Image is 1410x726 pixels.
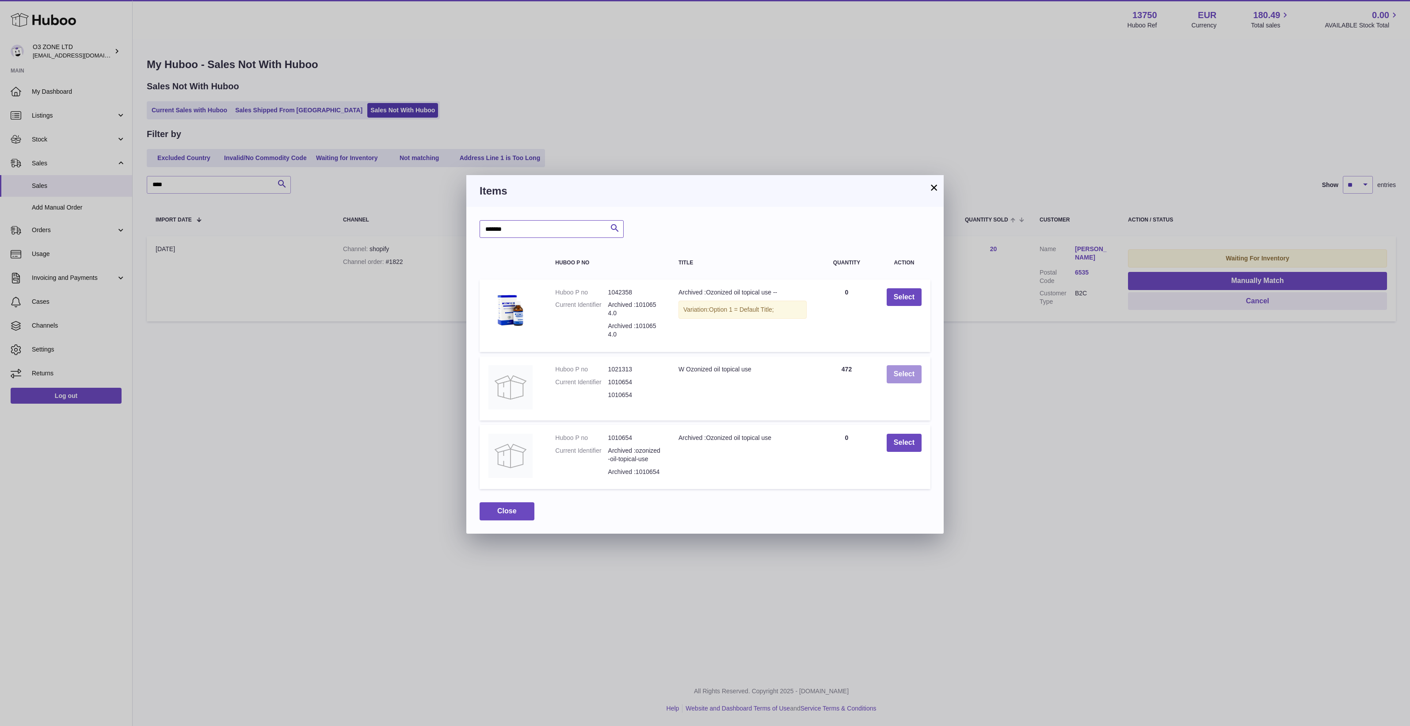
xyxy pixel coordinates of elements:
[608,447,661,463] dd: Archived :ozonized-oil-topical-use
[678,365,807,374] div: W Ozonized oil topical use
[816,251,878,275] th: Quantity
[555,447,608,463] dt: Current Identifier
[608,391,661,399] dd: 1010654
[670,251,816,275] th: Title
[678,434,807,442] div: Archived :Ozonized oil topical use
[555,365,608,374] dt: Huboo P no
[555,288,608,297] dt: Huboo P no
[608,365,661,374] dd: 1021313
[488,434,533,478] img: Archived :Ozonized oil topical use
[608,378,661,386] dd: 1010654
[480,502,534,520] button: Close
[555,301,608,317] dt: Current Identifier
[887,434,922,452] button: Select
[678,301,807,319] div: Variation:
[816,425,878,489] td: 0
[488,288,533,332] img: Archived :Ozonized oil topical use --
[929,182,939,193] button: ×
[709,306,774,313] span: Option 1 = Default Title;
[678,288,807,297] div: Archived :Ozonized oil topical use --
[608,288,661,297] dd: 1042358
[608,434,661,442] dd: 1010654
[608,322,661,339] dd: Archived :1010654.0
[497,507,517,515] span: Close
[816,356,878,420] td: 472
[887,288,922,306] button: Select
[555,378,608,386] dt: Current Identifier
[608,301,661,317] dd: Archived :1010654.0
[878,251,930,275] th: Action
[816,279,878,352] td: 0
[488,365,533,409] img: W Ozonized oil topical use
[608,468,661,476] dd: Archived :1010654
[887,365,922,383] button: Select
[546,251,670,275] th: Huboo P no
[555,434,608,442] dt: Huboo P no
[480,184,930,198] h3: Items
